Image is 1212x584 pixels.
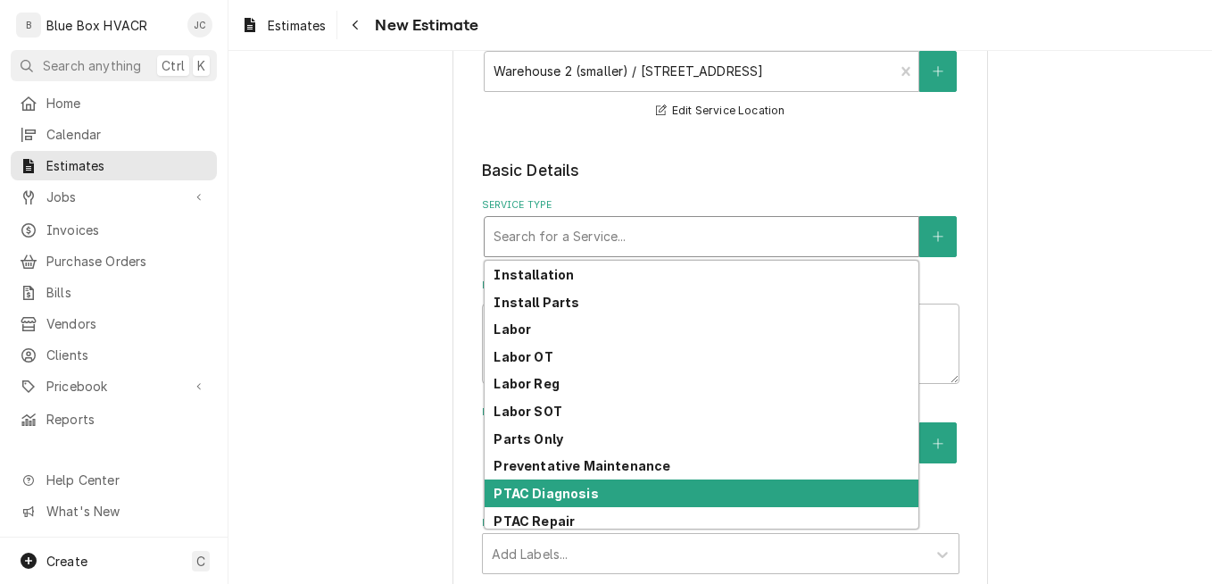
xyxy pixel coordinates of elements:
[46,94,208,113] span: Home
[46,471,206,489] span: Help Center
[933,438,943,450] svg: Create New Equipment
[494,513,575,529] strong: PTAC Repair
[653,100,788,122] button: Edit Service Location
[11,309,217,338] a: Vendors
[494,376,559,391] strong: Labor Reg
[46,346,208,364] span: Clients
[187,13,212,38] div: Josh Canfield's Avatar
[46,125,208,144] span: Calendar
[46,410,208,429] span: Reports
[11,465,217,495] a: Go to Help Center
[46,283,208,302] span: Bills
[11,246,217,276] a: Purchase Orders
[197,56,205,75] span: K
[46,221,208,239] span: Invoices
[482,279,959,293] label: Reason For Call
[482,405,959,494] div: Equipment
[11,215,217,245] a: Invoices
[43,56,141,75] span: Search anything
[234,11,333,40] a: Estimates
[46,314,208,333] span: Vendors
[162,56,185,75] span: Ctrl
[46,188,181,206] span: Jobs
[919,51,957,92] button: Create New Location
[494,486,598,501] strong: PTAC Diagnosis
[46,16,147,35] div: Blue Box HVACR
[11,120,217,149] a: Calendar
[369,13,478,38] span: New Estimate
[494,295,579,310] strong: Install Parts
[482,33,959,121] div: Service Location
[494,404,561,419] strong: Labor SOT
[11,340,217,370] a: Clients
[919,216,957,257] button: Create New Service
[933,230,943,243] svg: Create New Service
[196,552,205,571] span: C
[46,502,206,521] span: What's New
[11,371,217,401] a: Go to Pricebook
[494,458,670,473] strong: Preventative Maintenance
[494,321,531,337] strong: Labor
[46,252,208,271] span: Purchase Orders
[482,279,959,383] div: Reason For Call
[482,405,959,420] label: Equipment
[11,151,217,180] a: Estimates
[11,182,217,212] a: Go to Jobs
[46,156,208,175] span: Estimates
[11,88,217,118] a: Home
[268,16,326,35] span: Estimates
[341,11,369,39] button: Navigate back
[11,405,217,434] a: Reports
[482,516,959,574] div: Labels
[482,198,959,256] div: Service Type
[919,422,957,463] button: Create New Equipment
[482,516,959,530] label: Labels
[482,159,959,182] legend: Basic Details
[16,13,41,38] div: B
[11,278,217,307] a: Bills
[494,349,552,364] strong: Labor OT
[46,377,181,396] span: Pricebook
[494,267,574,282] strong: Installation
[11,496,217,526] a: Go to What's New
[46,554,87,569] span: Create
[187,13,212,38] div: JC
[494,431,563,446] strong: Parts Only
[11,50,217,81] button: Search anythingCtrlK
[482,198,959,213] label: Service Type
[933,65,943,78] svg: Create New Location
